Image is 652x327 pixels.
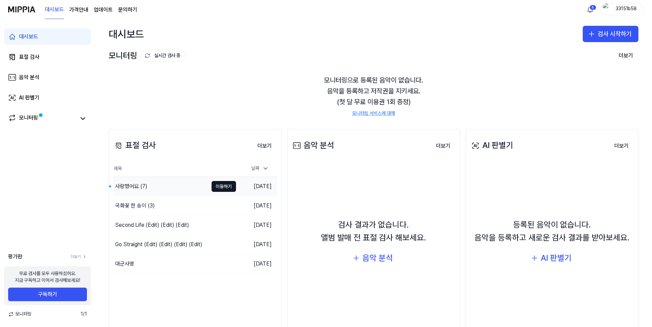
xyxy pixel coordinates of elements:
span: 1 / 1 [80,311,87,317]
div: AI 판별기 [470,139,513,152]
a: AI 판별기 [4,90,91,106]
div: Go Straight (Edit) (Edit) (Edit) (Edit) [115,240,202,249]
div: 음악 분석 [291,139,334,152]
button: 더보기 [252,139,277,153]
div: Second Life (Edit) (Edit) (Edit) [115,221,189,229]
div: 날짜 [249,163,272,174]
div: 국화꽃 한 송이 (3) [115,202,155,210]
button: 알림5 [585,4,596,15]
button: profile33151b58 [600,4,644,15]
div: 모니터링 [19,114,38,123]
td: [DATE] [236,196,277,216]
div: 대군사명 [115,260,134,268]
a: 대시보드 [45,0,64,19]
span: 평가판 [8,253,22,261]
a: 음악 분석 [4,69,91,86]
button: 검사 시작하기 [583,26,638,42]
div: 모니터링으로 등록된 음악이 없습니다. 음악을 등록하고 저작권을 지키세요. (첫 달 무료 이용권 1회 증정) [109,67,638,125]
button: AI 판별기 [526,250,578,266]
div: 5 [590,5,596,10]
button: 구독하기 [8,288,87,301]
a: 표절 검사 [4,49,91,65]
div: 표절 검사 [19,53,39,61]
a: 문의하기 [118,6,137,14]
img: 알림 [586,5,594,14]
th: 제목 [113,161,236,177]
div: 검사 결과가 없습니다. 앨범 발매 전 표절 검사 해보세요. [321,218,426,244]
a: 업데이트 [94,6,113,14]
button: 더보기 [613,49,638,62]
div: 표절 검사 [113,139,156,152]
td: [DATE] [236,254,277,274]
a: 더보기 [71,254,87,260]
div: 사랑했어요 (7) [115,182,147,190]
button: 음악 분석 [347,250,400,266]
a: 가격안내 [69,6,88,14]
div: 음악 분석 [19,73,39,81]
div: AI 판별기 [541,252,572,265]
button: 실시간 검사 중 [141,50,186,61]
div: 등록된 음악이 없습니다. 음악을 등록하고 새로운 검사 결과를 받아보세요. [474,218,630,244]
img: profile [603,3,611,16]
div: AI 판별기 [19,94,39,102]
div: 모니터링 [109,49,186,62]
a: 모니터링 [8,114,76,123]
td: [DATE] [236,235,277,254]
button: 더보기 [431,139,456,153]
td: [DATE] [236,216,277,235]
div: 33151b58 [613,5,639,13]
a: 대시보드 [4,29,91,45]
div: 무료 검사를 모두 사용하셨어요. 지금 구독하고 이어서 검사해보세요! [15,270,80,284]
td: [DATE] [236,177,277,196]
div: 음악 분석 [362,252,393,265]
span: 모니터링 [8,311,32,317]
a: 모니터링 서비스에 대해 [352,110,395,117]
button: 이동하기 [212,181,236,192]
button: 더보기 [609,139,634,153]
div: 대시보드 [109,26,144,42]
div: 대시보드 [19,33,38,41]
